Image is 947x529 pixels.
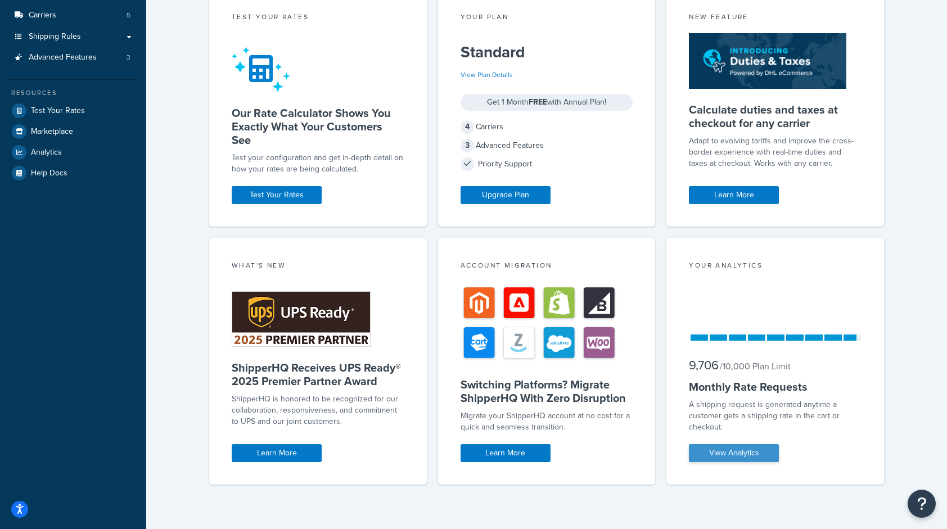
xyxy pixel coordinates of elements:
[461,186,551,204] a: Upgrade Plan
[8,5,138,26] a: Carriers5
[8,26,138,47] a: Shipping Rules
[461,138,633,153] div: Advanced Features
[908,490,936,518] button: Open Resource Center
[232,12,404,25] div: Test your rates
[689,444,779,462] a: View Analytics
[461,378,633,405] h5: Switching Platforms? Migrate ShipperHQ With Zero Disruption
[127,11,130,20] span: 5
[461,139,474,152] span: 3
[232,106,404,147] h5: Our Rate Calculator Shows You Exactly What Your Customers See
[461,119,633,135] div: Carriers
[461,120,474,134] span: 4
[31,106,85,116] span: Test Your Rates
[689,260,862,273] div: Your Analytics
[127,53,130,62] span: 3
[8,47,138,68] a: Advanced Features3
[461,70,513,80] a: View Plan Details
[689,135,862,169] p: Adapt to evolving tariffs and improve the cross-border experience with real-time duties and taxes...
[8,101,138,121] a: Test Your Rates
[31,169,67,178] span: Help Docs
[461,43,633,61] h5: Standard
[461,156,633,172] div: Priority Support
[232,394,404,427] p: ShipperHQ is honored to be recognized for our collaboration, responsiveness, and commitment to UP...
[31,127,73,137] span: Marketplace
[461,94,633,111] div: Get 1 Month with Annual Plan!
[529,96,547,108] strong: FREE
[461,12,633,25] div: Your Plan
[232,444,322,462] a: Learn More
[8,5,138,26] li: Carriers
[29,11,56,20] span: Carriers
[31,148,62,157] span: Analytics
[29,32,81,42] span: Shipping Rules
[8,163,138,183] a: Help Docs
[232,260,404,273] div: What's New
[8,47,138,68] li: Advanced Features
[232,152,404,175] div: Test your configuration and get in-depth detail on how your rates are being calculated.
[720,360,791,373] small: / 10,000 Plan Limit
[689,12,862,25] div: New Feature
[461,444,551,462] a: Learn More
[689,103,862,130] h5: Calculate duties and taxes at checkout for any carrier
[232,361,404,388] h5: ShipperHQ Receives UPS Ready® 2025 Premier Partner Award
[8,121,138,142] a: Marketplace
[8,88,138,98] div: Resources
[461,410,633,433] div: Migrate your ShipperHQ account at no cost for a quick and seamless transition.
[461,260,633,273] div: Account Migration
[689,399,862,433] div: A shipping request is generated anytime a customer gets a shipping rate in the cart or checkout.
[689,356,719,374] span: 9,706
[29,53,97,62] span: Advanced Features
[689,380,862,394] h5: Monthly Rate Requests
[689,186,779,204] a: Learn More
[8,142,138,162] a: Analytics
[232,186,322,204] a: Test Your Rates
